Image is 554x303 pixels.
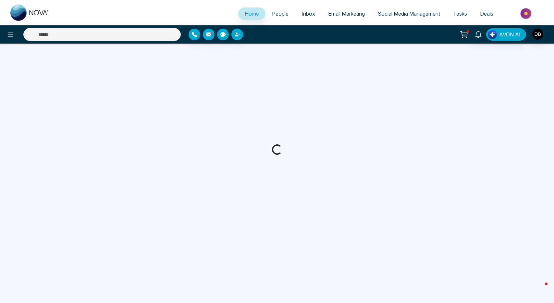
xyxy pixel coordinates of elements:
[328,10,365,17] span: Email Marketing
[371,7,447,20] a: Social Media Management
[486,28,526,41] button: AVON AI
[480,10,493,17] span: Deals
[245,10,259,17] span: Home
[238,7,265,20] a: Home
[302,10,315,17] span: Inbox
[378,10,440,17] span: Social Media Management
[488,30,497,39] img: Lead Flow
[322,7,371,20] a: Email Marketing
[503,6,550,21] img: Market-place.gif
[10,5,49,21] img: Nova CRM Logo
[532,29,543,40] img: User Avatar
[532,281,548,296] iframe: Intercom live chat
[295,7,322,20] a: Inbox
[499,31,521,38] span: AVON AI
[272,10,289,17] span: People
[447,7,474,20] a: Tasks
[265,7,295,20] a: People
[474,7,500,20] a: Deals
[453,10,467,17] span: Tasks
